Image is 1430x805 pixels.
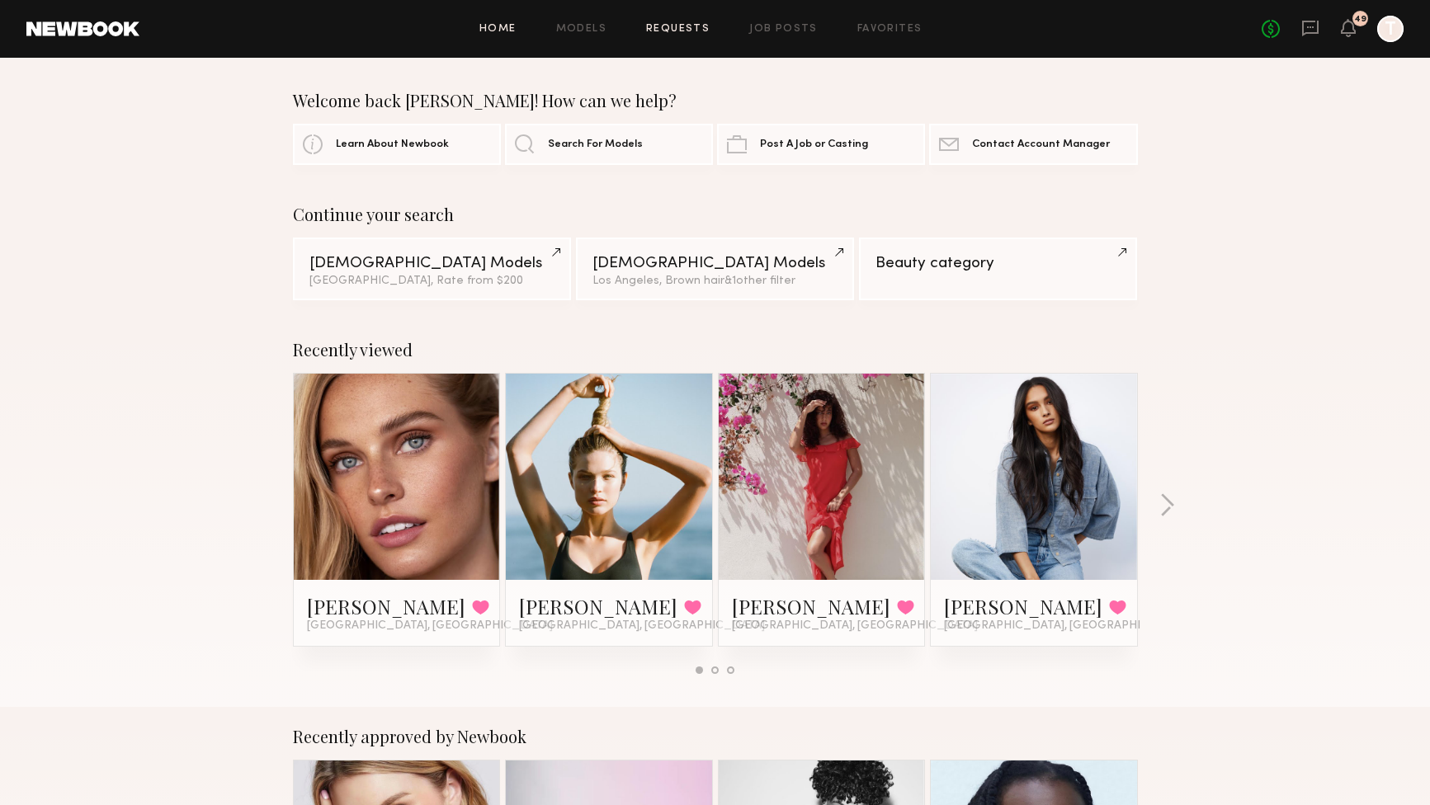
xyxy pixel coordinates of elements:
[944,593,1102,619] a: [PERSON_NAME]
[592,256,838,271] div: [DEMOGRAPHIC_DATA] Models
[732,593,890,619] a: [PERSON_NAME]
[929,124,1137,165] a: Contact Account Manager
[944,619,1190,633] span: [GEOGRAPHIC_DATA], [GEOGRAPHIC_DATA]
[309,275,555,287] div: [GEOGRAPHIC_DATA], Rate from $200
[1354,15,1366,24] div: 49
[519,619,765,633] span: [GEOGRAPHIC_DATA], [GEOGRAPHIC_DATA]
[724,275,795,286] span: & 1 other filter
[293,238,571,300] a: [DEMOGRAPHIC_DATA] Models[GEOGRAPHIC_DATA], Rate from $200
[548,139,643,150] span: Search For Models
[875,256,1121,271] div: Beauty category
[760,139,868,150] span: Post A Job or Casting
[307,593,465,619] a: [PERSON_NAME]
[857,24,923,35] a: Favorites
[556,24,606,35] a: Models
[309,256,555,271] div: [DEMOGRAPHIC_DATA] Models
[519,593,677,619] a: [PERSON_NAME]
[749,24,818,35] a: Job Posts
[592,275,838,287] div: Los Angeles, Brown hair
[717,124,925,165] a: Post A Job or Casting
[859,238,1137,300] a: Beauty category
[646,24,710,35] a: Requests
[293,340,1138,360] div: Recently viewed
[576,238,854,300] a: [DEMOGRAPHIC_DATA] ModelsLos Angeles, Brown hair&1other filter
[293,727,1138,746] div: Recently approved by Newbook
[293,205,1138,224] div: Continue your search
[1377,16,1404,42] a: T
[336,139,449,150] span: Learn About Newbook
[293,91,1138,111] div: Welcome back [PERSON_NAME]! How can we help?
[732,619,978,633] span: [GEOGRAPHIC_DATA], [GEOGRAPHIC_DATA]
[479,24,517,35] a: Home
[505,124,713,165] a: Search For Models
[293,124,501,165] a: Learn About Newbook
[972,139,1110,150] span: Contact Account Manager
[307,619,553,633] span: [GEOGRAPHIC_DATA], [GEOGRAPHIC_DATA]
